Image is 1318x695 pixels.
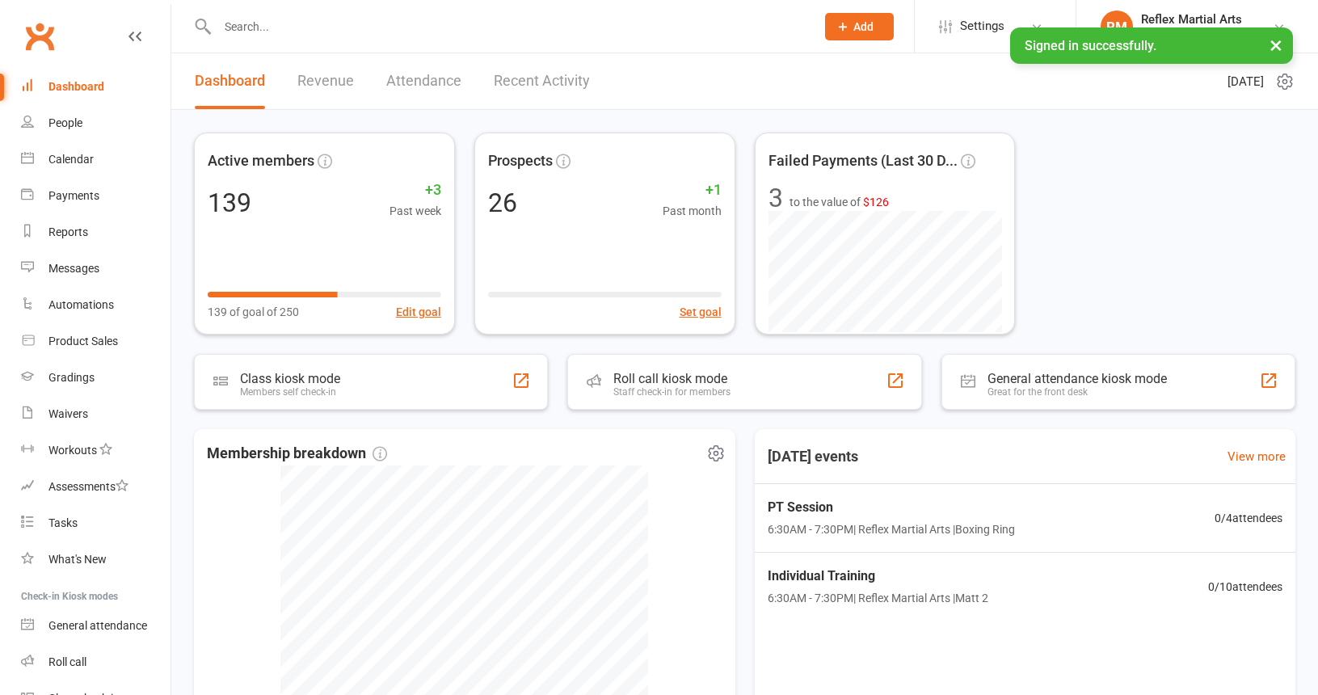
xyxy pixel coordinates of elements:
a: Clubworx [19,16,60,57]
a: People [21,105,171,141]
span: 0 / 10 attendees [1208,578,1282,596]
div: Roll call [48,655,86,668]
span: +3 [390,179,441,202]
span: +1 [663,179,722,202]
div: Reflex Martial Arts [1141,12,1242,27]
div: Dashboard [48,80,104,93]
input: Search... [213,15,804,38]
div: General attendance kiosk mode [987,371,1167,386]
span: $126 [863,196,889,208]
span: Membership breakdown [207,442,387,465]
span: 6:30AM - 7:30PM | Reflex Martial Arts | Matt 2 [768,589,988,607]
div: Roll call kiosk mode [613,371,731,386]
a: Dashboard [21,69,171,105]
div: Class kiosk mode [240,371,340,386]
div: RM [1101,11,1133,43]
a: Payments [21,178,171,214]
div: Great for the front desk [987,386,1167,398]
div: Tasks [48,516,78,529]
div: Calendar [48,153,94,166]
a: Waivers [21,396,171,432]
button: × [1261,27,1291,62]
a: Revenue [297,53,354,109]
div: Members self check-in [240,386,340,398]
span: to the value of [790,193,889,211]
a: Tasks [21,505,171,541]
div: Automations [48,298,114,311]
span: 0 / 4 attendees [1215,509,1282,527]
a: What's New [21,541,171,578]
div: Payments [48,189,99,202]
a: Calendar [21,141,171,178]
h3: [DATE] events [755,442,871,471]
a: View more [1227,447,1286,466]
div: Messages [48,262,99,275]
span: Failed Payments (Last 30 D... [768,150,958,173]
a: Reports [21,214,171,251]
div: Waivers [48,407,88,420]
span: Signed in successfully. [1025,38,1156,53]
div: Staff check-in for members [613,386,731,398]
a: Gradings [21,360,171,396]
div: Workouts [48,444,97,457]
div: Reports [48,225,88,238]
a: Product Sales [21,323,171,360]
span: PT Session [768,497,1015,518]
span: 139 of goal of 250 [208,303,299,321]
span: Past week [390,202,441,220]
span: [DATE] [1227,72,1264,91]
div: 3 [768,185,783,211]
a: Dashboard [195,53,265,109]
a: Messages [21,251,171,287]
span: Individual Training [768,566,988,587]
span: Settings [960,8,1004,44]
span: Prospects [488,150,553,173]
button: Edit goal [396,303,441,321]
button: Add [825,13,894,40]
a: Automations [21,287,171,323]
a: Roll call [21,644,171,680]
div: General attendance [48,619,147,632]
div: Product Sales [48,335,118,347]
span: Add [853,20,874,33]
div: Reflex Martial Arts [1141,27,1242,41]
div: People [48,116,82,129]
a: Workouts [21,432,171,469]
div: Gradings [48,371,95,384]
a: Assessments [21,469,171,505]
a: Recent Activity [494,53,590,109]
div: 139 [208,190,251,216]
a: General attendance kiosk mode [21,608,171,644]
div: Assessments [48,480,128,493]
a: Attendance [386,53,461,109]
div: What's New [48,553,107,566]
span: 6:30AM - 7:30PM | Reflex Martial Arts | Boxing Ring [768,520,1015,538]
span: Active members [208,150,314,173]
div: 26 [488,190,517,216]
span: Past month [663,202,722,220]
button: Set goal [680,303,722,321]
